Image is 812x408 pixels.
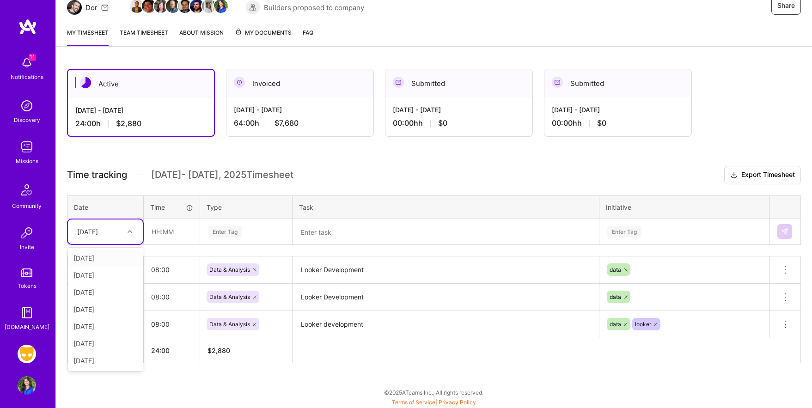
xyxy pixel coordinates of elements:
span: [DATE] - [DATE] , 2025 Timesheet [151,169,293,181]
img: teamwork [18,138,36,156]
div: [DATE] - [DATE] [75,105,207,115]
img: Invite [18,224,36,242]
a: Terms of Service [392,399,435,406]
img: guide book [18,304,36,322]
a: FAQ [303,28,313,46]
img: tokens [21,268,32,277]
a: Grindr: Data + FE + CyberSecurity + QA [15,345,38,363]
div: Community [12,201,42,211]
span: looker [635,321,651,328]
img: Submit [781,228,788,235]
div: Dor [85,3,98,12]
div: [DATE] [77,227,98,237]
span: $2,880 [116,119,141,128]
div: Initiative [606,202,763,212]
textarea: Looker Development [293,257,598,283]
textarea: Looker development [293,312,598,337]
div: Active [68,70,214,98]
img: User Avatar [18,376,36,395]
span: Data & Analysis [209,293,250,300]
div: Time [150,202,193,212]
div: [DATE] [68,318,143,335]
div: [DATE] [68,267,143,284]
a: My Documents [235,28,292,46]
span: $ 2,880 [208,347,230,354]
span: $0 [438,118,447,128]
div: Submitted [385,69,532,97]
button: Export Timesheet [724,166,801,184]
i: icon Chevron [128,229,132,234]
img: Community [16,179,38,201]
div: [DATE] [68,301,143,318]
div: Notifications [11,72,43,82]
div: [DATE] [68,284,143,301]
div: Missions [16,156,38,166]
div: 64:00 h [234,118,366,128]
span: $7,680 [275,118,299,128]
div: 00:00h h [393,118,525,128]
div: Submitted [544,69,691,97]
img: bell [18,54,36,72]
div: [DATE] [68,250,143,267]
span: My Documents [235,28,292,38]
textarea: Looker Development [293,285,598,310]
img: Submitted [393,77,404,88]
i: icon Mail [101,4,109,11]
div: [DATE] [68,352,143,369]
div: 24:00 h [75,119,207,128]
div: Enter Tag [607,225,641,239]
div: Enter Tag [208,225,242,239]
div: Invoiced [226,69,373,97]
span: data [610,321,621,328]
th: Date [67,195,144,219]
span: Data & Analysis [209,321,250,328]
div: [DATE] - [DATE] [234,105,366,115]
a: My timesheet [67,28,109,46]
div: Invite [20,242,34,252]
div: © 2025 ATeams Inc., All rights reserved. [55,381,812,404]
th: Total [67,338,144,363]
i: icon Download [730,171,738,180]
div: 00:00h h [552,118,684,128]
th: Task [293,195,599,219]
div: Discovery [14,115,40,125]
img: Invoiced [234,77,245,88]
input: HH:MM [144,257,200,282]
div: [DOMAIN_NAME] [5,322,49,332]
span: data [610,293,621,300]
input: HH:MM [144,285,200,309]
th: Type [200,195,293,219]
input: HH:MM [144,312,200,336]
div: Tokens [18,281,37,291]
div: [DATE] - [DATE] [552,105,684,115]
input: HH:MM [144,219,199,244]
span: | [392,399,476,406]
span: Share [777,1,795,10]
span: data [610,266,621,273]
img: discovery [18,97,36,115]
img: Grindr: Data + FE + CyberSecurity + QA [18,345,36,363]
a: Privacy Policy [439,399,476,406]
div: [DATE] [68,335,143,352]
span: Data & Analysis [209,266,250,273]
a: About Mission [179,28,224,46]
span: Time tracking [67,169,127,181]
span: 11 [29,54,36,61]
img: logo [18,18,37,35]
img: Active [80,77,91,88]
span: $0 [597,118,606,128]
a: Team timesheet [120,28,168,46]
th: 24:00 [144,338,200,363]
span: Builders proposed to company [264,3,364,12]
img: Submitted [552,77,563,88]
div: [DATE] - [DATE] [393,105,525,115]
a: User Avatar [15,376,38,395]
